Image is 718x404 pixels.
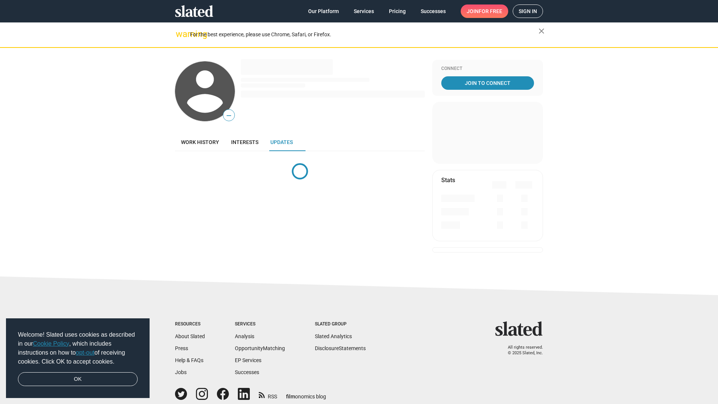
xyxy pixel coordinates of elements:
a: Interests [225,133,264,151]
span: Updates [270,139,293,145]
span: Services [354,4,374,18]
span: film [286,394,295,400]
p: All rights reserved. © 2025 Slated, Inc. [500,345,543,356]
a: Slated Analytics [315,333,352,339]
a: dismiss cookie message [18,372,138,386]
mat-card-title: Stats [441,176,455,184]
div: Services [235,321,285,327]
a: RSS [259,389,277,400]
mat-icon: close [537,27,546,36]
span: Work history [181,139,219,145]
a: Join To Connect [441,76,534,90]
a: Jobs [175,369,187,375]
mat-icon: warning [176,30,185,39]
a: Successes [415,4,452,18]
a: Help & FAQs [175,357,203,363]
a: Press [175,345,188,351]
div: Connect [441,66,534,72]
span: Interests [231,139,258,145]
span: Pricing [389,4,406,18]
span: Sign in [519,5,537,18]
a: Updates [264,133,299,151]
span: Join To Connect [443,76,533,90]
span: Successes [421,4,446,18]
a: OpportunityMatching [235,345,285,351]
a: Successes [235,369,259,375]
div: Resources [175,321,205,327]
div: cookieconsent [6,318,150,398]
a: Sign in [513,4,543,18]
span: for free [479,4,502,18]
a: Pricing [383,4,412,18]
a: filmonomics blog [286,387,326,400]
a: EP Services [235,357,261,363]
a: About Slated [175,333,205,339]
span: Join [467,4,502,18]
span: Our Platform [308,4,339,18]
a: Joinfor free [461,4,508,18]
div: Slated Group [315,321,366,327]
span: — [223,111,234,120]
a: Analysis [235,333,254,339]
span: Welcome! Slated uses cookies as described in our , which includes instructions on how to of recei... [18,330,138,366]
a: Our Platform [302,4,345,18]
a: DisclosureStatements [315,345,366,351]
div: For the best experience, please use Chrome, Safari, or Firefox. [190,30,538,40]
a: opt-out [76,349,95,356]
a: Services [348,4,380,18]
a: Work history [175,133,225,151]
a: Cookie Policy [33,340,69,347]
